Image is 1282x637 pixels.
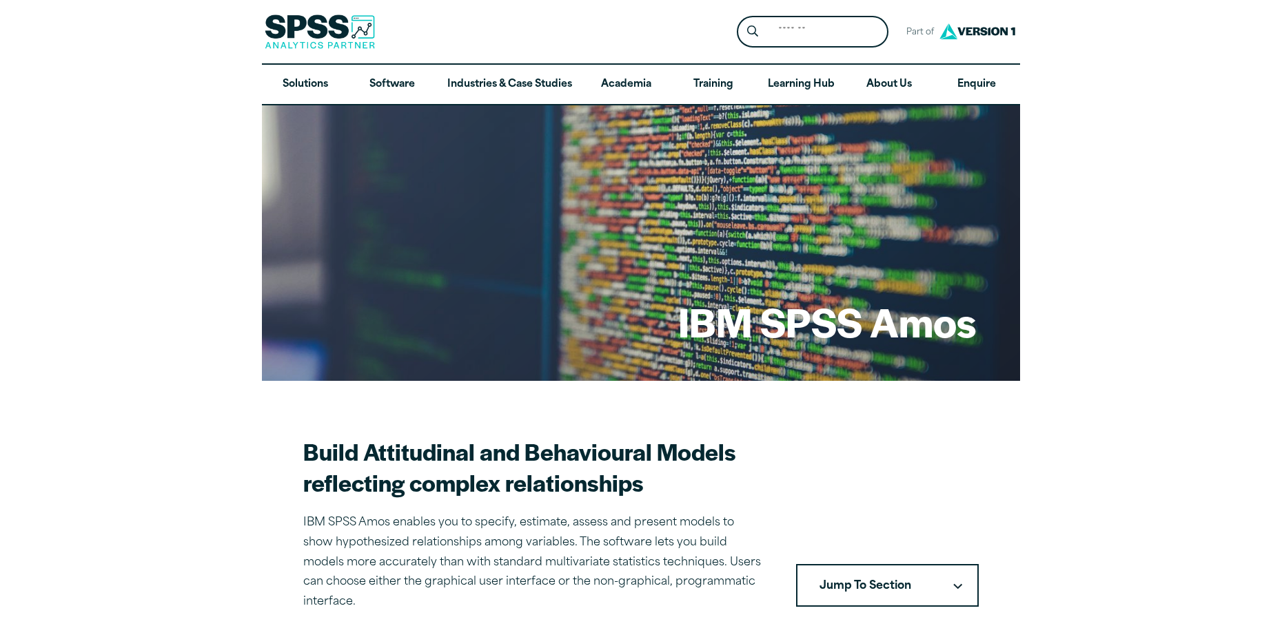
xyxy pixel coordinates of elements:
button: Search magnifying glass icon [740,19,766,45]
a: Enquire [933,65,1020,105]
nav: Desktop version of site main menu [262,65,1020,105]
a: Learning Hub [757,65,846,105]
nav: Table of Contents [796,564,979,607]
a: Solutions [262,65,349,105]
a: Academia [583,65,670,105]
a: Software [349,65,436,105]
p: IBM SPSS Amos enables you to specify, estimate, assess and present models to show hypothesized re... [303,513,763,612]
h1: IBM SPSS Amos [678,295,976,348]
a: About Us [846,65,933,105]
svg: Downward pointing chevron [953,583,962,589]
span: Part of [899,23,936,43]
h2: Build Attitudinal and Behavioural Models reflecting complex relationships [303,436,763,498]
img: Version1 Logo [936,19,1019,44]
svg: Search magnifying glass icon [747,25,758,37]
a: Industries & Case Studies [436,65,583,105]
a: Training [670,65,757,105]
button: Jump To SectionDownward pointing chevron [796,564,979,607]
img: SPSS Analytics Partner [265,14,375,49]
form: Site Header Search Form [737,16,888,48]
